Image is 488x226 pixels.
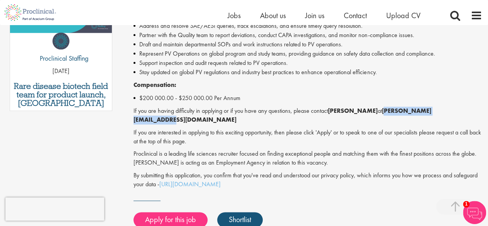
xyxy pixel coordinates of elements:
strong: Compensation: [133,81,176,89]
li: Support inspection and audit requests related to PV operations. [133,58,482,68]
img: Proclinical Staffing [52,32,69,49]
a: [URL][DOMAIN_NAME] [159,180,221,188]
p: Proclinical Staffing [34,53,88,63]
span: 1 [463,201,469,207]
p: [DATE] [10,67,112,76]
p: By submitting this application, you confirm that you've read and understood our privacy policy, w... [133,171,482,189]
a: Jobs [228,10,241,20]
strong: [PERSON_NAME] [328,107,377,115]
iframe: reCAPTCHA [5,197,104,221]
li: Address and resolve SAE/AESI queries, track escalations, and ensure timely query resolution. [133,21,482,31]
a: Proclinical Staffing Proclinical Staffing [34,32,88,67]
li: Represent PV Operations on global program and study teams, providing guidance on safety data coll... [133,49,482,58]
a: Upload CV [386,10,420,20]
p: If you are having difficulty in applying or if you have any questions, please contact at [133,107,482,124]
li: Stay updated on global PV regulations and industry best practices to enhance operational efficiency. [133,68,482,77]
li: Partner with the Quality team to report deviations, conduct CAPA investigations, and monitor non-... [133,31,482,40]
a: Join us [305,10,324,20]
p: If you are interested in applying to this exciting opportunity, then please click 'Apply' or to s... [133,128,482,146]
a: About us [260,10,286,20]
li: Draft and maintain departmental SOPs and work instructions related to PV operations. [133,40,482,49]
a: Contact [344,10,367,20]
img: Chatbot [463,201,486,224]
strong: [PERSON_NAME][EMAIL_ADDRESS][DOMAIN_NAME] [133,107,431,124]
a: Rare disease biotech field team for product launch, [GEOGRAPHIC_DATA] [14,82,108,107]
p: Proclinical is a leading life sciences recruiter focused on finding exceptional people and matchi... [133,150,482,167]
li: $200 000.00 - $250 000.00 Per Annum [133,93,482,103]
